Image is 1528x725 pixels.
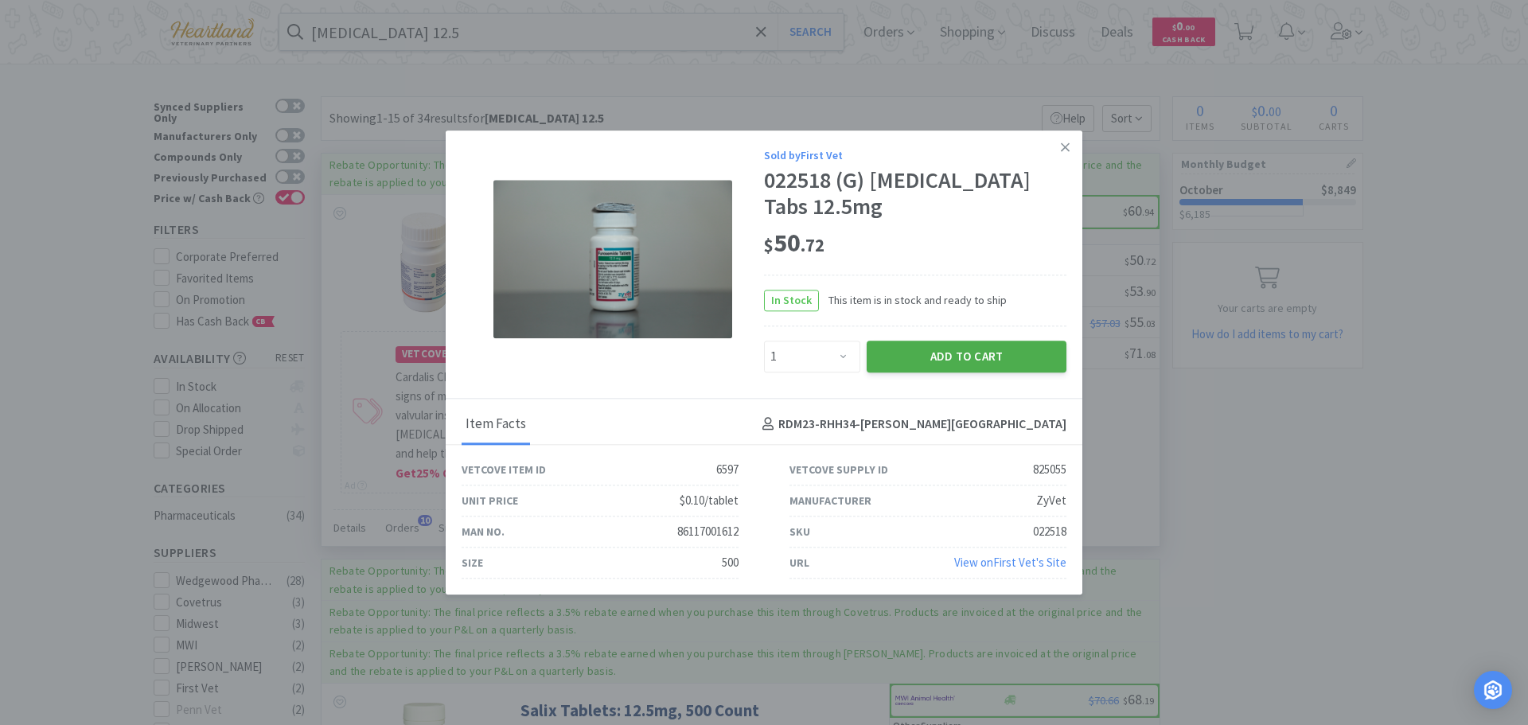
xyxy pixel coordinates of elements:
img: eea393388190402ea0891f8b50a317af_825055.jpeg [493,180,732,339]
div: Vetcove Supply ID [789,461,888,478]
span: In Stock [765,290,818,310]
a: View onFirst Vet's Site [954,555,1066,570]
span: $ [764,234,774,256]
div: 022518 (G) [MEDICAL_DATA] Tabs 12.5mg [764,167,1066,220]
div: URL [789,554,809,571]
div: 86117001612 [677,522,739,541]
div: 500 [722,553,739,572]
div: 825055 [1033,460,1066,479]
span: 50 [764,227,824,259]
div: Man No. [462,523,505,540]
div: Unit Price [462,492,518,509]
span: This item is in stock and ready to ship [819,291,1007,309]
div: Item Facts [462,405,530,445]
div: 022518 [1033,522,1066,541]
div: Sold by First Vet [764,146,1066,164]
div: Vetcove Item ID [462,461,546,478]
div: $0.10/tablet [680,491,739,510]
button: Add to Cart [867,341,1066,372]
div: Manufacturer [789,492,871,509]
span: . 72 [801,234,824,256]
div: Size [462,554,483,571]
div: SKU [789,523,810,540]
div: ZyVet [1036,491,1066,510]
div: Open Intercom Messenger [1474,671,1512,709]
div: 6597 [716,460,739,479]
h4: RDM23-RHH34 - [PERSON_NAME][GEOGRAPHIC_DATA] [756,415,1066,435]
